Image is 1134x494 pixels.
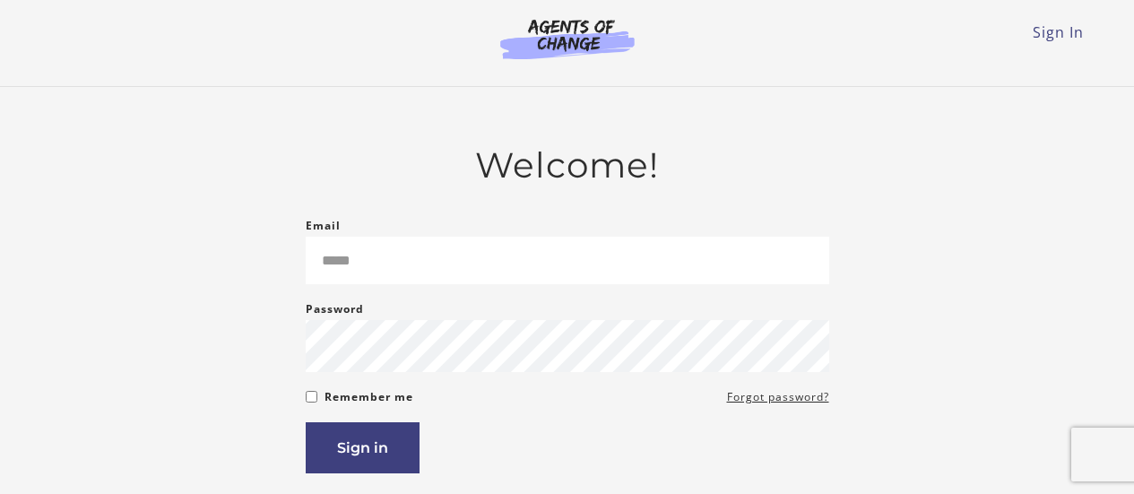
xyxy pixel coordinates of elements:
label: Password [306,299,364,320]
button: Sign in [306,422,420,473]
label: Remember me [325,386,413,408]
label: Email [306,215,341,237]
img: Agents of Change Logo [481,18,654,59]
a: Forgot password? [727,386,829,408]
h2: Welcome! [306,144,829,186]
a: Sign In [1033,22,1084,42]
